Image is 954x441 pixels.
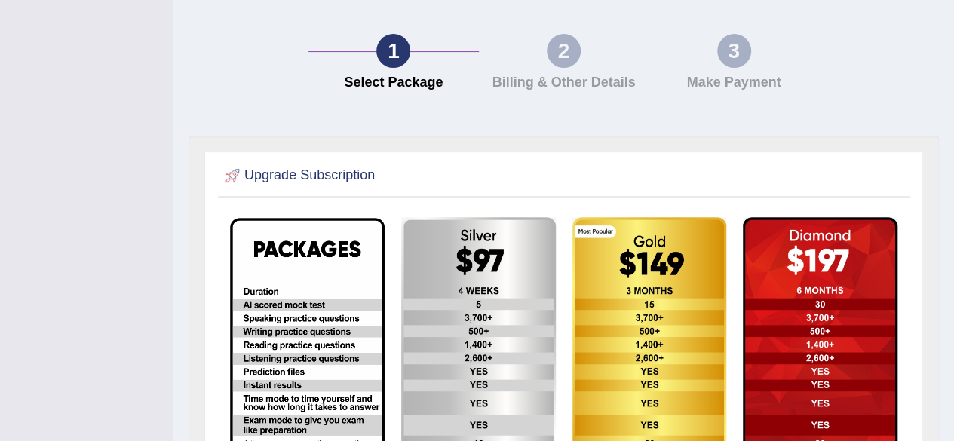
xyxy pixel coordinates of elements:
[316,75,471,90] h4: Select Package
[222,164,375,187] h2: Upgrade Subscription
[656,75,811,90] h4: Make Payment
[547,34,581,68] div: 2
[486,75,642,90] h4: Billing & Other Details
[717,34,751,68] div: 3
[376,34,410,68] div: 1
